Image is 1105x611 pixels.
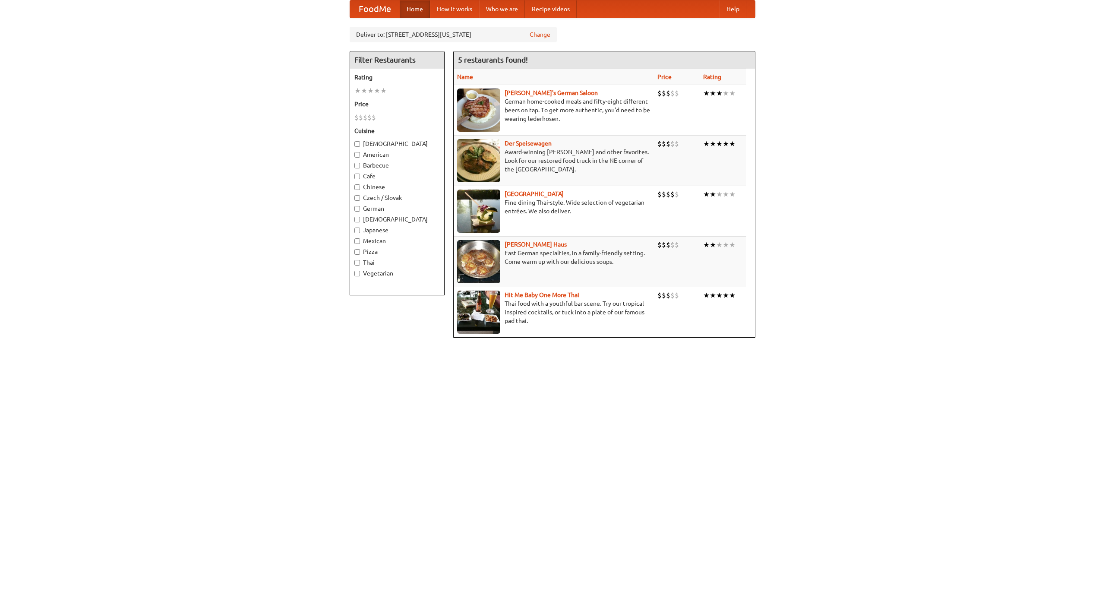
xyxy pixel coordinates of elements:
li: $ [675,291,679,300]
li: ★ [380,86,387,95]
input: American [354,152,360,158]
li: $ [670,190,675,199]
a: Name [457,73,473,80]
li: $ [367,113,372,122]
a: [GEOGRAPHIC_DATA] [505,190,564,197]
a: Hit Me Baby One More Thai [505,291,579,298]
li: ★ [723,190,729,199]
p: East German specialties, in a family-friendly setting. Come warm up with our delicious soups. [457,249,650,266]
input: Czech / Slovak [354,195,360,201]
a: Der Speisewagen [505,140,552,147]
img: satay.jpg [457,190,500,233]
li: $ [666,89,670,98]
label: Pizza [354,247,440,256]
p: Award-winning [PERSON_NAME] and other favorites. Look for our restored food truck in the NE corne... [457,148,650,174]
li: $ [675,240,679,250]
input: German [354,206,360,212]
label: American [354,150,440,159]
p: German home-cooked meals and fifty-eight different beers on tap. To get more authentic, you'd nee... [457,97,650,123]
div: Deliver to: [STREET_ADDRESS][US_STATE] [350,27,557,42]
p: Thai food with a youthful bar scene. Try our tropical inspired cocktails, or tuck into a plate of... [457,299,650,325]
li: $ [657,89,662,98]
label: [DEMOGRAPHIC_DATA] [354,215,440,224]
label: Vegetarian [354,269,440,278]
li: $ [670,139,675,149]
li: ★ [723,89,729,98]
li: ★ [729,139,736,149]
li: ★ [703,139,710,149]
h5: Price [354,100,440,108]
a: Change [530,30,550,39]
input: Vegetarian [354,271,360,276]
li: $ [666,190,670,199]
li: $ [657,240,662,250]
li: ★ [703,89,710,98]
li: ★ [729,190,736,199]
li: $ [662,240,666,250]
h5: Rating [354,73,440,82]
input: Cafe [354,174,360,179]
li: ★ [703,190,710,199]
label: Thai [354,258,440,267]
li: $ [662,190,666,199]
input: Japanese [354,228,360,233]
ng-pluralize: 5 restaurants found! [458,56,528,64]
li: ★ [729,240,736,250]
a: [PERSON_NAME]'s German Saloon [505,89,598,96]
li: ★ [723,240,729,250]
a: [PERSON_NAME] Haus [505,241,567,248]
li: ★ [703,240,710,250]
label: Barbecue [354,161,440,170]
li: $ [372,113,376,122]
li: ★ [367,86,374,95]
li: $ [675,139,679,149]
h4: Filter Restaurants [350,51,444,69]
li: $ [363,113,367,122]
li: ★ [716,240,723,250]
li: ★ [729,291,736,300]
label: Czech / Slovak [354,193,440,202]
li: ★ [374,86,380,95]
li: $ [662,139,666,149]
img: speisewagen.jpg [457,139,500,182]
li: $ [657,190,662,199]
li: ★ [710,291,716,300]
input: [DEMOGRAPHIC_DATA] [354,141,360,147]
li: ★ [354,86,361,95]
label: Cafe [354,172,440,180]
a: Home [400,0,430,18]
a: Who we are [479,0,525,18]
li: $ [670,240,675,250]
input: Mexican [354,238,360,244]
label: Japanese [354,226,440,234]
li: $ [666,240,670,250]
li: $ [354,113,359,122]
input: Chinese [354,184,360,190]
a: Help [720,0,746,18]
input: [DEMOGRAPHIC_DATA] [354,217,360,222]
label: [DEMOGRAPHIC_DATA] [354,139,440,148]
img: kohlhaus.jpg [457,240,500,283]
p: Fine dining Thai-style. Wide selection of vegetarian entrées. We also deliver. [457,198,650,215]
li: $ [662,291,666,300]
a: Rating [703,73,721,80]
li: ★ [716,89,723,98]
li: ★ [710,240,716,250]
li: $ [662,89,666,98]
label: Chinese [354,183,440,191]
li: $ [670,291,675,300]
a: Price [657,73,672,80]
li: ★ [703,291,710,300]
a: FoodMe [350,0,400,18]
li: ★ [716,190,723,199]
img: esthers.jpg [457,89,500,132]
h5: Cuisine [354,127,440,135]
li: $ [675,190,679,199]
li: $ [666,291,670,300]
input: Pizza [354,249,360,255]
li: ★ [716,291,723,300]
